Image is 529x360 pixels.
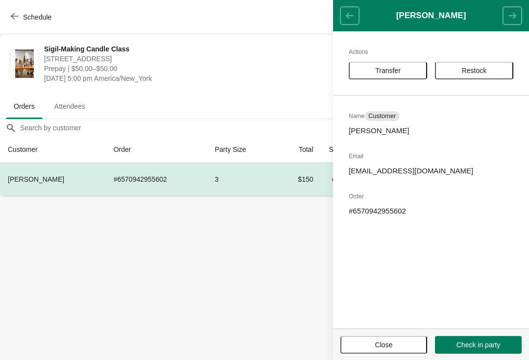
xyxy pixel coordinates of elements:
[349,151,513,161] h2: Email
[44,64,340,73] span: Prepay | $50.00–$50.00
[106,163,207,196] td: # 6570942955602
[349,126,513,136] p: [PERSON_NAME]
[8,175,64,183] span: [PERSON_NAME]
[340,336,427,354] button: Close
[276,163,321,196] td: $150
[349,166,513,176] p: [EMAIL_ADDRESS][DOMAIN_NAME]
[106,137,207,163] th: Order
[435,62,513,79] button: Restock
[20,119,529,137] input: Search by customer
[359,11,503,21] h1: [PERSON_NAME]
[44,54,340,64] span: [STREET_ADDRESS]
[435,336,522,354] button: Check in party
[207,137,275,163] th: Party Size
[23,13,51,21] span: Schedule
[47,97,93,115] span: Attendees
[349,111,513,121] h2: Name
[349,206,513,216] p: # 6570942955602
[375,67,401,74] span: Transfer
[457,341,500,349] span: Check in party
[462,67,487,74] span: Restock
[5,8,59,26] button: Schedule
[375,341,393,349] span: Close
[6,97,43,115] span: Orders
[321,137,382,163] th: Status
[349,47,513,57] h2: Actions
[207,163,275,196] td: 3
[349,192,513,201] h2: Order
[368,112,396,120] span: Customer
[276,137,321,163] th: Total
[44,73,340,83] span: [DATE] 5:00 pm America/New_York
[44,44,340,54] span: Sigil-Making Candle Class
[349,62,427,79] button: Transfer
[15,49,34,78] img: Sigil-Making Candle Class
